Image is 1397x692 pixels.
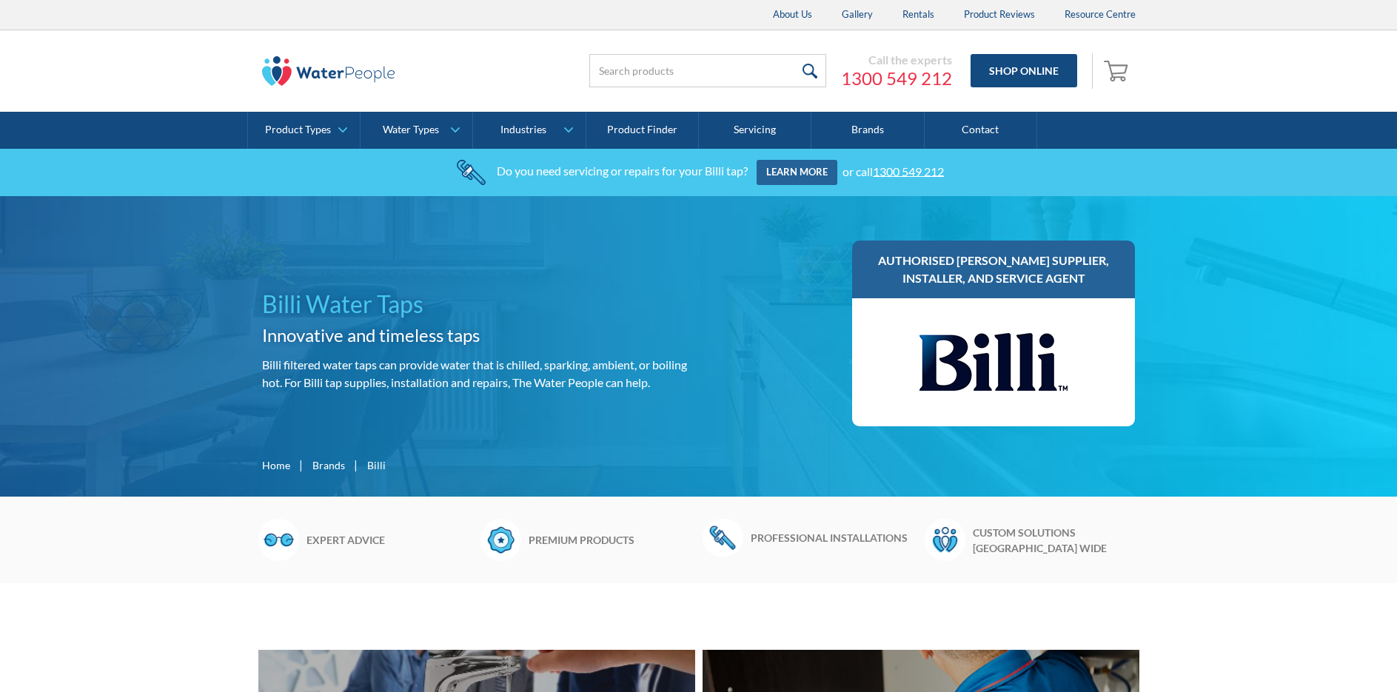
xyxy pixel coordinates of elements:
div: Industries [500,124,546,136]
img: Waterpeople Symbol [925,519,965,560]
div: Product Types [265,124,331,136]
img: The Water People [262,56,395,86]
a: 1300 549 212 [873,164,944,178]
a: Home [262,457,290,473]
a: Product Types [248,112,360,149]
a: Servicing [699,112,811,149]
img: Badge [480,519,521,560]
h6: Premium products [529,532,695,548]
h6: Custom solutions [GEOGRAPHIC_DATA] wide [973,525,1139,556]
a: Brands [811,112,924,149]
a: Shop Online [971,54,1077,87]
div: Water Types [383,124,439,136]
div: Billi [367,457,386,473]
a: 1300 549 212 [841,67,952,90]
h1: Billi Water Taps [262,286,693,322]
div: or call [842,164,944,178]
div: Call the experts [841,53,952,67]
input: Search products [589,54,826,87]
img: Billi [919,313,1068,411]
img: Wrench [703,519,743,556]
h2: Innovative and timeless taps [262,322,693,349]
a: Industries [473,112,585,149]
a: Open empty cart [1100,53,1136,89]
div: Do you need servicing or repairs for your Billi tap? [497,164,748,178]
a: Learn more [757,160,837,185]
h6: Expert advice [306,532,473,548]
a: Brands [312,457,345,473]
a: Contact [925,112,1037,149]
a: Product Finder [586,112,699,149]
a: Water Types [361,112,472,149]
div: | [298,456,305,474]
p: Billi filtered water taps can provide water that is chilled, sparking, ambient, or boiling hot. F... [262,356,693,392]
h6: Professional installations [751,530,917,545]
img: shopping cart [1104,58,1132,82]
img: Glasses [258,519,299,560]
h3: Authorised [PERSON_NAME] supplier, installer, and service agent [867,252,1121,287]
div: | [352,456,360,474]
